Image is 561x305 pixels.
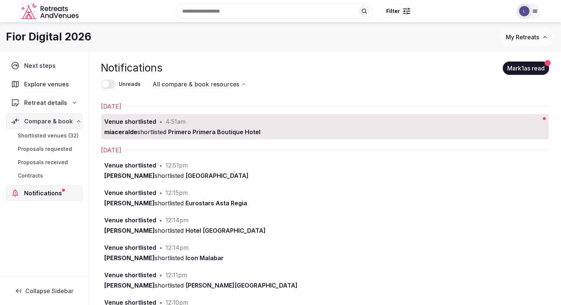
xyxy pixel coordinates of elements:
[104,199,546,208] div: shortlisted
[6,185,82,201] a: Notifications
[104,171,546,180] div: shortlisted
[101,146,121,155] h2: [DATE]
[119,80,141,88] label: Unreads
[159,188,163,197] div: •
[104,271,156,279] div: Venue shortlisted
[499,28,555,46] button: My Retreats
[24,80,72,89] span: Explore venues
[159,271,163,279] div: •
[18,132,79,139] span: Shortlisted venues (32)
[18,172,43,179] span: Contracts
[104,254,155,262] strong: [PERSON_NAME]
[104,117,156,126] div: Venue shortlisted
[6,144,82,154] a: Proposals requested
[186,199,247,207] span: Eurostars Asta Regia
[21,3,80,20] a: Visit the homepage
[165,161,188,170] div: 12:51pm
[104,227,155,234] strong: [PERSON_NAME]
[101,61,163,75] h1: Notifications
[104,216,156,225] div: Venue shortlisted
[24,61,59,70] span: Next steps
[6,130,82,141] a: Shortlisted venues (32)
[159,243,163,252] div: •
[101,240,549,265] a: Venue shortlisted•12:14pm[PERSON_NAME]shortlisted Icon Malabar
[104,128,137,136] strong: miaceralde
[6,157,82,168] a: Proposals received
[6,76,82,92] a: Explore venues
[165,117,186,126] div: 4:51am
[503,62,549,75] button: Mark1as read
[104,188,156,197] div: Venue shortlisted
[159,161,163,170] div: •
[6,170,82,181] a: Contracts
[186,282,298,289] span: [PERSON_NAME][GEOGRAPHIC_DATA]
[24,117,73,126] span: Compare & book
[104,243,156,252] div: Venue shortlisted
[165,271,187,279] div: 12:11pm
[101,158,549,183] a: Venue shortlisted•12:51pm[PERSON_NAME]shortlisted [GEOGRAPHIC_DATA]
[519,6,529,16] img: Luke Fujii
[165,216,188,225] div: 12:14pm
[104,127,498,136] div: shortlisted
[159,216,163,225] div: •
[21,3,80,20] svg: Retreats and Venues company logo
[168,128,260,136] span: Primero Primera Boutique Hotel
[24,98,67,107] span: Retreat details
[18,145,72,153] span: Proposals requested
[104,161,156,170] div: Venue shortlisted
[104,199,155,207] strong: [PERSON_NAME]
[159,117,163,126] div: •
[6,283,82,299] button: Collapse Sidebar
[104,253,546,262] div: shortlisted
[101,185,549,210] a: Venue shortlisted•12:15pm[PERSON_NAME]shortlisted Eurostars Asta Regia
[104,282,155,289] strong: [PERSON_NAME]
[18,159,68,166] span: Proposals received
[186,254,224,262] span: Icon Malabar
[6,30,91,44] h1: Fior Digital 2026
[386,7,400,15] span: Filter
[165,188,188,197] div: 12:15pm
[104,281,546,290] div: shortlisted
[186,172,249,179] span: [GEOGRAPHIC_DATA]
[165,243,188,252] div: 12:14pm
[186,227,266,234] span: Hotel [GEOGRAPHIC_DATA]
[101,102,121,111] h2: [DATE]
[101,114,501,139] a: Venue shortlisted•4:51ammiaceraldeshortlisted Primero Primera Boutique Hotel
[506,33,539,41] span: My Retreats
[381,4,415,18] button: Filter
[25,287,73,295] span: Collapse Sidebar
[101,213,549,238] a: Venue shortlisted•12:14pm[PERSON_NAME]shortlisted Hotel [GEOGRAPHIC_DATA]
[101,268,549,293] a: Venue shortlisted•12:11pm[PERSON_NAME]shortlisted [PERSON_NAME][GEOGRAPHIC_DATA]
[104,226,546,235] div: shortlisted
[6,58,82,73] a: Next steps
[24,189,65,198] span: Notifications
[104,172,155,179] strong: [PERSON_NAME]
